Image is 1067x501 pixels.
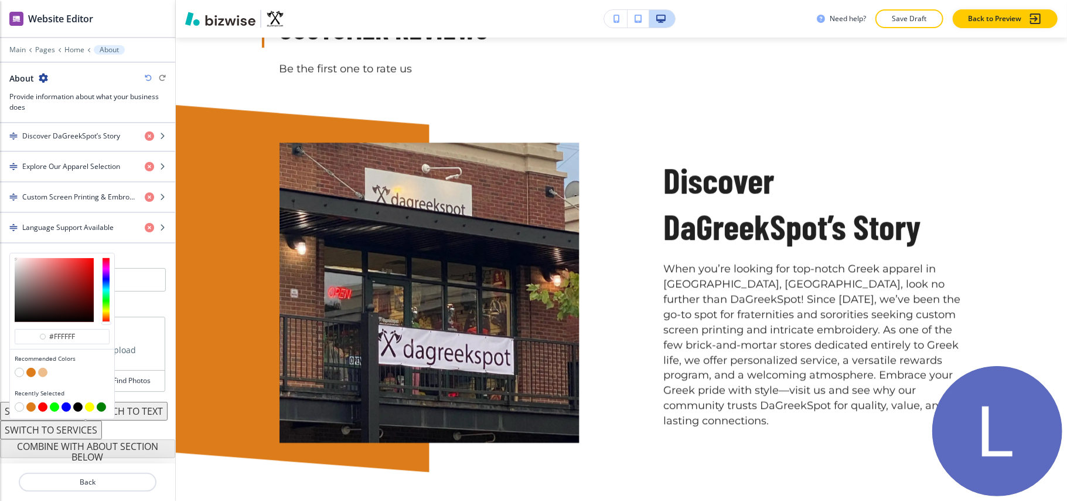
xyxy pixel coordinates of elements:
[9,224,18,232] img: Drag
[9,12,23,26] img: editor icon
[9,72,34,84] h2: About
[266,9,284,28] img: Your Logo
[279,62,964,77] p: Be the first one to rate us
[15,389,110,398] h4: Recently Selected
[279,143,579,443] img: Discover DaGreekSpot’s Story
[19,473,156,492] button: Back
[830,13,866,24] h3: Need help?
[20,477,155,488] p: Back
[875,9,943,28] button: Save Draft
[22,192,135,202] h4: Custom Screen Printing & Embroidery
[22,131,120,141] h4: Discover DaGreekSpot’s Story
[9,46,26,54] button: Main
[22,222,114,233] h4: Language Support Available
[891,13,928,24] p: Save Draft
[9,132,18,140] img: Drag
[22,161,120,172] h4: Explore Our Apparel Selection
[9,92,166,113] h3: Provide information about what your business does
[100,46,119,54] p: About
[94,45,125,55] button: About
[15,354,110,363] h4: Recommended Colors
[9,193,18,201] img: Drag
[953,9,1058,28] button: Back to Preview
[664,157,964,250] h2: Discover DaGreekSpot’s Story
[35,46,55,54] button: Pages
[185,12,255,26] img: Bizwise Logo
[88,371,165,391] button: Find Photos
[968,13,1021,24] p: Back to Preview
[9,163,18,171] img: Drag
[86,402,168,421] button: SWITCH TO TEXT
[9,253,114,263] h2: Any Color (dev only, be careful!)
[28,12,93,26] h2: Website Editor
[64,46,84,54] button: Home
[113,375,151,386] h4: Find Photos
[664,262,964,429] p: When you’re looking for top-notch Greek apparel in [GEOGRAPHIC_DATA], [GEOGRAPHIC_DATA], look no ...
